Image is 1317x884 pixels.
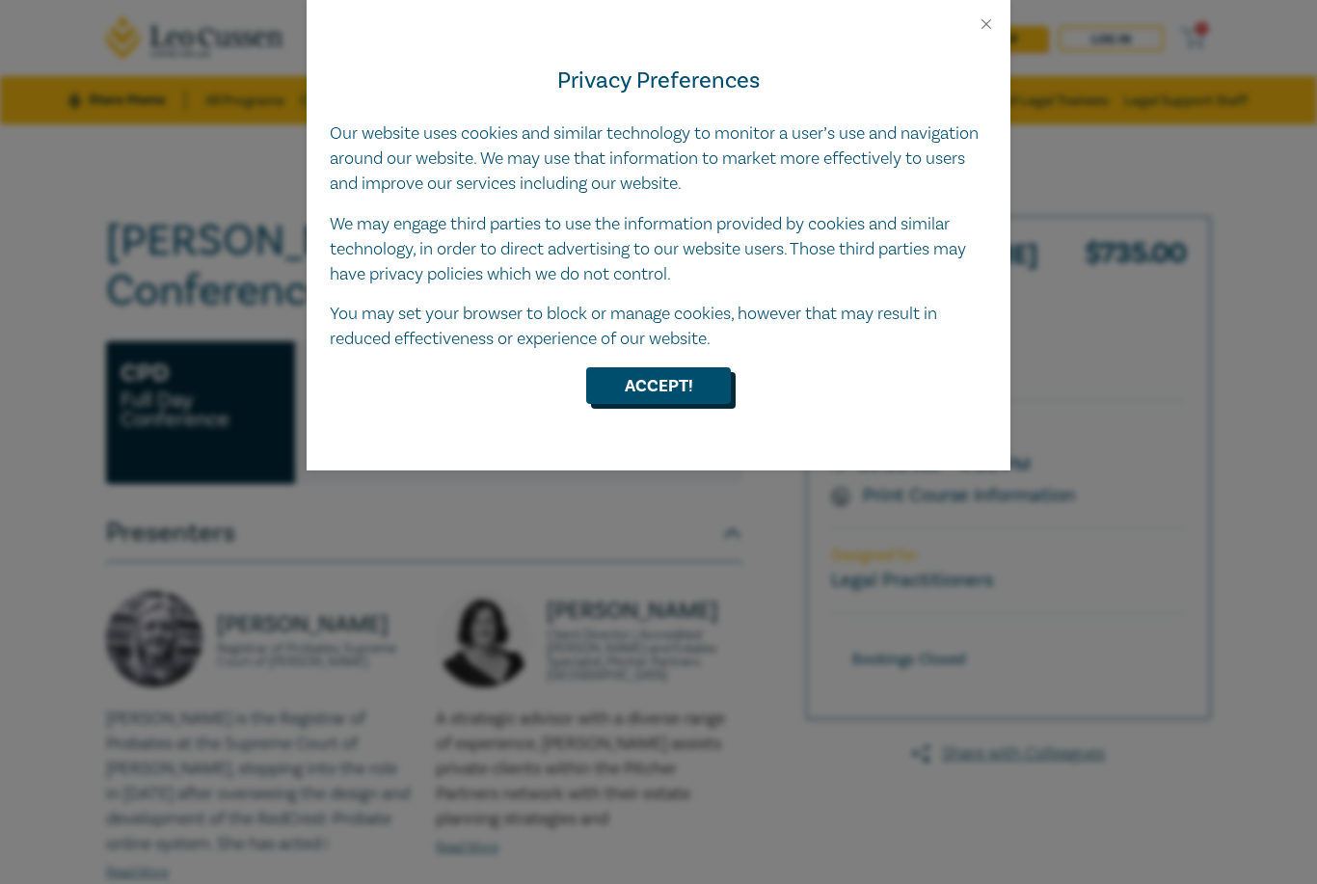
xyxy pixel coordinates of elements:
[330,64,987,98] h4: Privacy Preferences
[330,212,987,287] p: We may engage third parties to use the information provided by cookies and similar technology, in...
[586,367,731,404] button: Accept!
[330,302,987,352] p: You may set your browser to block or manage cookies, however that may result in reduced effective...
[330,121,987,197] p: Our website uses cookies and similar technology to monitor a user’s use and navigation around our...
[978,15,995,33] button: Close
